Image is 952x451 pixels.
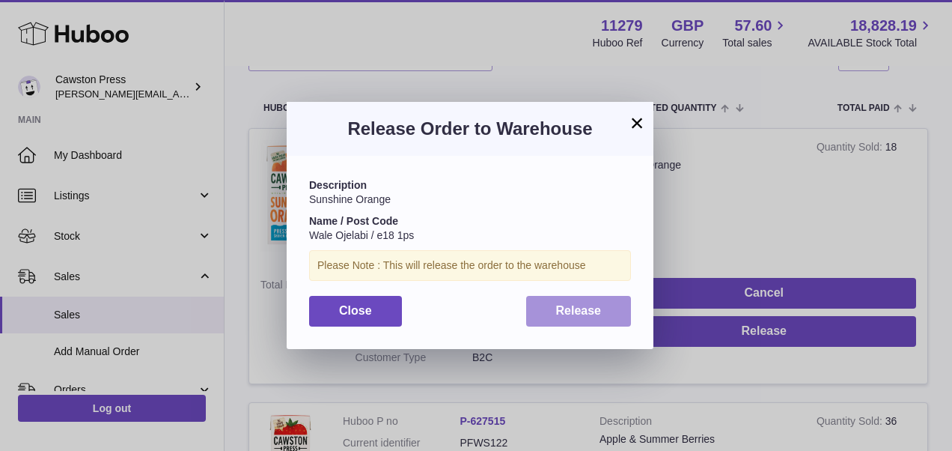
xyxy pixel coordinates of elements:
div: Please Note : This will release the order to the warehouse [309,250,631,281]
button: Close [309,296,402,327]
span: Wale Ojelabi / e18 1ps [309,229,414,241]
button: Release [526,296,632,327]
h3: Release Order to Warehouse [309,117,631,141]
span: Sunshine Orange [309,193,391,205]
span: Release [556,304,602,317]
strong: Description [309,179,367,191]
button: × [628,114,646,132]
span: Close [339,304,372,317]
strong: Name / Post Code [309,215,398,227]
